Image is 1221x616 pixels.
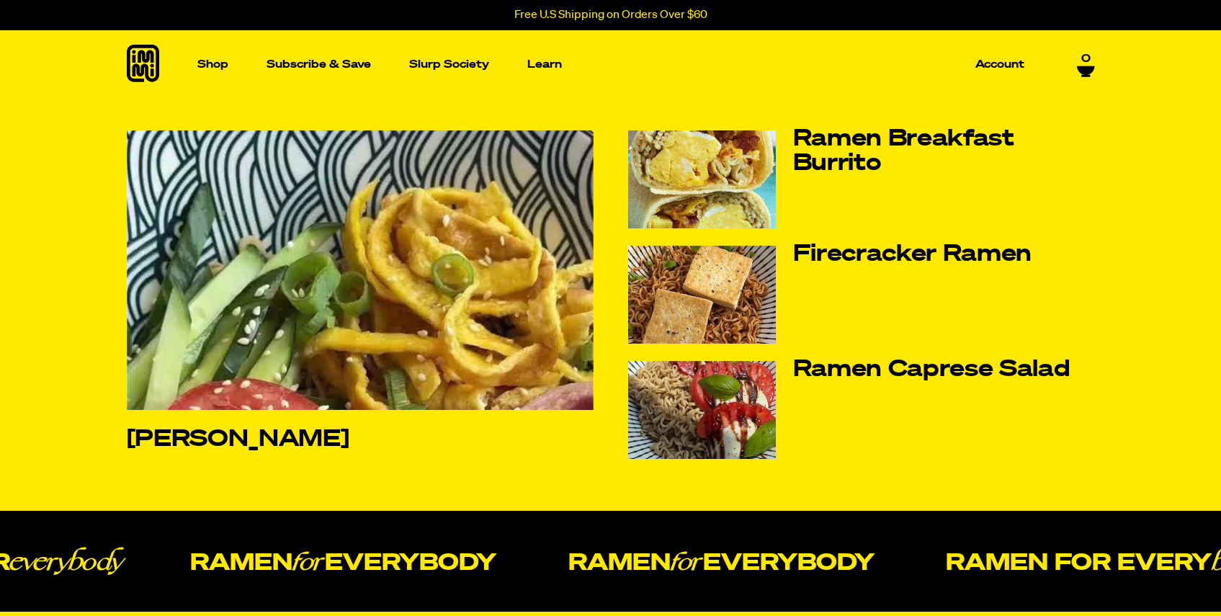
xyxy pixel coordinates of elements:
[409,59,489,70] p: Slurp Society
[261,53,377,76] a: Subscribe & Save
[192,30,1030,99] nav: Main navigation
[628,361,776,459] img: Ramen Caprese Salad
[127,130,594,410] img: Hiyashi Chuka
[197,59,228,70] p: Shop
[628,130,776,228] img: Ramen Breakfast Burrito
[970,53,1030,76] a: Account
[671,545,703,577] em: for
[568,511,932,612] span: Ramen everybody
[1081,52,1091,65] span: 0
[628,246,776,344] img: Firecracker Ramen
[267,59,371,70] p: Subscribe & Save
[527,59,562,70] p: Learn
[192,30,234,99] a: Shop
[1077,52,1095,76] a: 0
[514,9,707,22] p: Free U.S Shipping on Orders Over $60
[793,357,1095,382] a: Ramen Caprese Salad
[793,127,1095,176] a: Ramen Breakfast Burrito
[10,545,125,577] em: everybody
[793,242,1095,267] a: Firecracker Ramen
[522,30,568,99] a: Learn
[127,427,594,452] a: [PERSON_NAME]
[190,511,554,612] span: Ramen everybody
[292,545,325,577] em: for
[975,59,1024,70] p: Account
[403,53,495,76] a: Slurp Society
